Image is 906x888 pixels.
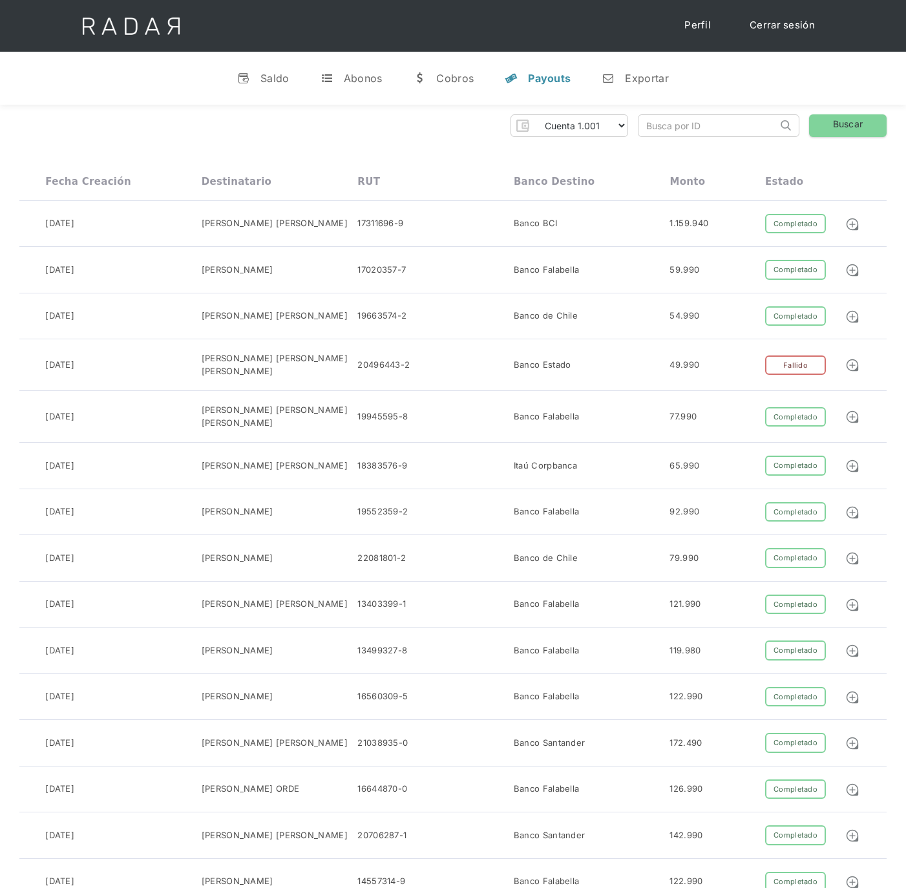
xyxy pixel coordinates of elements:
img: Detalle [845,783,859,797]
img: Detalle [845,310,859,324]
div: [DATE] [45,460,74,472]
div: Banco Santander [514,829,585,842]
div: [PERSON_NAME] ORDE [202,783,299,796]
div: Completado [765,456,826,476]
div: Itaú Corpbanca [514,460,577,472]
div: 49.990 [669,359,699,372]
input: Busca por ID [638,115,777,136]
div: 79.990 [669,552,699,565]
div: [DATE] [45,552,74,565]
div: 16560309-5 [357,690,408,703]
div: Banco Falabella [514,875,580,888]
div: 17311696-9 [357,217,403,230]
div: 1.159.940 [669,217,708,230]
div: [PERSON_NAME] [PERSON_NAME] [202,460,348,472]
div: 59.990 [669,264,699,277]
img: Detalle [845,598,859,612]
div: 13499327-8 [357,644,407,657]
div: Banco de Chile [514,552,578,565]
div: [PERSON_NAME] [PERSON_NAME] [202,310,348,322]
img: Detalle [845,829,859,843]
div: 22081801-2 [357,552,406,565]
div: 126.990 [669,783,702,796]
div: 122.990 [669,875,702,888]
img: Detalle [845,551,859,566]
div: 18383576-9 [357,460,407,472]
div: [DATE] [45,875,74,888]
div: Fallido [765,355,826,375]
div: w [413,72,426,85]
div: [DATE] [45,310,74,322]
img: Detalle [845,459,859,473]
div: Completado [765,502,826,522]
img: Detalle [845,410,859,424]
div: Banco Falabella [514,783,580,796]
div: [PERSON_NAME] [PERSON_NAME] [PERSON_NAME] [202,352,358,377]
div: Completado [765,687,826,707]
div: v [237,72,250,85]
div: Completado [765,407,826,427]
div: 77.990 [669,410,697,423]
div: [PERSON_NAME] [PERSON_NAME] [202,829,348,842]
div: 17020357-7 [357,264,406,277]
div: [DATE] [45,264,74,277]
div: Abonos [344,72,383,85]
div: Completado [765,306,826,326]
div: Exportar [625,72,668,85]
div: 20706287-1 [357,829,406,842]
div: [PERSON_NAME] [PERSON_NAME] [202,737,348,750]
div: Banco de Chile [514,310,578,322]
div: 13403399-1 [357,598,406,611]
div: y [505,72,518,85]
div: [DATE] [45,598,74,611]
div: [DATE] [45,737,74,750]
div: [PERSON_NAME] [202,875,273,888]
img: Detalle [845,690,859,704]
div: [PERSON_NAME] [202,690,273,703]
img: Detalle [845,263,859,277]
div: 121.990 [669,598,701,611]
div: [DATE] [45,410,74,423]
div: [PERSON_NAME] [202,552,273,565]
div: Banco Falabella [514,644,580,657]
div: Estado [765,176,803,187]
div: 19552359-2 [357,505,408,518]
div: t [321,72,333,85]
img: Detalle [845,644,859,658]
div: Cobros [436,72,474,85]
div: Monto [669,176,705,187]
div: Banco Falabella [514,690,580,703]
div: 19945595-8 [357,410,408,423]
div: n [602,72,615,85]
div: 54.990 [669,310,699,322]
div: 122.990 [669,690,702,703]
div: Banco Falabella [514,505,580,518]
div: Completado [765,640,826,661]
div: Completado [765,260,826,280]
div: [PERSON_NAME] [PERSON_NAME] [202,598,348,611]
a: Buscar [809,114,887,137]
div: 172.490 [669,737,702,750]
div: Banco Estado [514,359,571,372]
a: Cerrar sesión [737,13,828,38]
div: [DATE] [45,690,74,703]
div: RUT [357,176,380,187]
a: Perfil [671,13,724,38]
div: Destinatario [202,176,271,187]
div: [DATE] [45,644,74,657]
img: Detalle [845,736,859,750]
div: 92.990 [669,505,699,518]
div: [DATE] [45,829,74,842]
div: [PERSON_NAME] [PERSON_NAME] [PERSON_NAME] [202,404,358,429]
div: [PERSON_NAME] [PERSON_NAME] [202,217,348,230]
div: [DATE] [45,505,74,518]
div: Completado [765,595,826,615]
div: Banco destino [514,176,595,187]
div: [PERSON_NAME] [202,505,273,518]
div: [PERSON_NAME] [202,644,273,657]
div: 16644870-0 [357,783,407,796]
div: [DATE] [45,783,74,796]
div: Banco BCI [514,217,558,230]
div: [DATE] [45,217,74,230]
div: 65.990 [669,460,699,472]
